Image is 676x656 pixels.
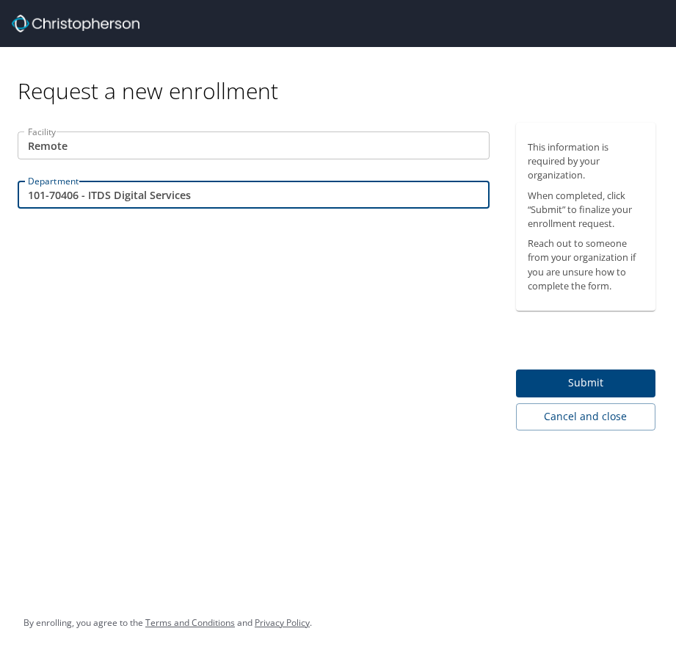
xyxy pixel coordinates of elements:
[528,189,644,231] p: When completed, click “Submit” to finalize your enrollment request.
[12,15,139,32] img: cbt logo
[145,616,235,629] a: Terms and Conditions
[23,605,312,641] div: By enrolling, you agree to the and .
[18,47,667,105] div: Request a new enrollment
[528,374,644,392] span: Submit
[528,408,644,426] span: Cancel and close
[528,140,644,183] p: This information is required by your organization.
[516,370,655,398] button: Submit
[18,131,490,159] input: EX:
[528,237,644,293] p: Reach out to someone from your organization if you are unsure how to complete the form.
[516,403,655,430] button: Cancel and close
[255,616,310,629] a: Privacy Policy
[18,181,490,209] input: EX:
